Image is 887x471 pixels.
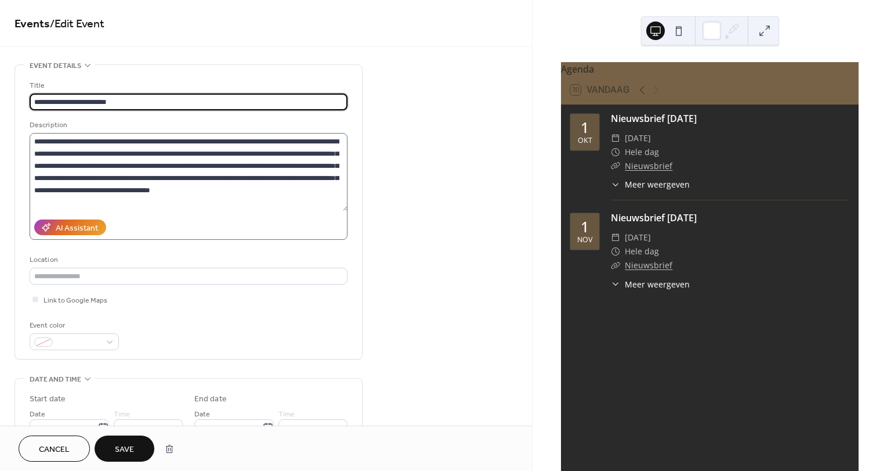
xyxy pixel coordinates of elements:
[577,236,592,244] div: nov
[19,436,90,462] button: Cancel
[625,245,659,258] span: Hele dag
[15,13,50,35] a: Events
[625,278,690,290] span: Meer weergeven
[30,319,117,332] div: Event color
[114,408,130,420] span: Time
[30,60,81,72] span: Event details
[194,393,227,405] div: End date
[611,278,690,290] button: ​Meer weergeven
[56,222,98,235] div: AI Assistant
[611,245,620,258] div: ​
[611,231,620,245] div: ​
[611,145,620,159] div: ​
[30,373,81,386] span: Date and time
[194,408,210,420] span: Date
[30,119,345,131] div: Description
[561,62,859,76] div: Agenda
[39,444,70,456] span: Cancel
[581,120,589,135] div: 1
[611,112,697,125] a: Nieuwsbrief [DATE]
[625,131,651,145] span: [DATE]
[581,220,589,234] div: 1
[611,278,620,290] div: ​
[44,294,107,307] span: Link to Google Maps
[30,393,66,405] div: Start date
[578,137,592,145] div: okt
[115,444,134,456] span: Save
[625,260,672,271] a: Nieuwsbrief
[50,13,104,35] span: / Edit Event
[625,231,651,245] span: [DATE]
[625,160,672,171] a: Nieuwsbrief
[30,408,45,420] span: Date
[278,408,295,420] span: Time
[625,145,659,159] span: Hele dag
[611,258,620,272] div: ​
[625,178,690,190] span: Meer weergeven
[30,254,345,266] div: Location
[34,220,106,235] button: AI Assistant
[611,178,620,190] div: ​
[95,436,154,462] button: Save
[611,178,690,190] button: ​Meer weergeven
[30,80,345,92] div: Title
[611,159,620,173] div: ​
[611,211,697,224] a: Nieuwsbrief [DATE]
[611,131,620,145] div: ​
